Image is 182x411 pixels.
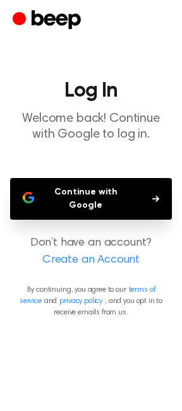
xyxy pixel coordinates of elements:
[10,111,172,143] p: Welcome back! Continue with Google to log in.
[10,235,172,269] p: Don’t have an account?
[10,178,172,220] button: Continue with Google
[13,8,84,33] a: Beep
[59,297,102,305] a: privacy policy
[10,284,172,318] p: By continuing, you agree to our and , and you opt in to receive emails from us.
[10,81,172,101] h1: Log In
[13,252,169,269] a: Create an Account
